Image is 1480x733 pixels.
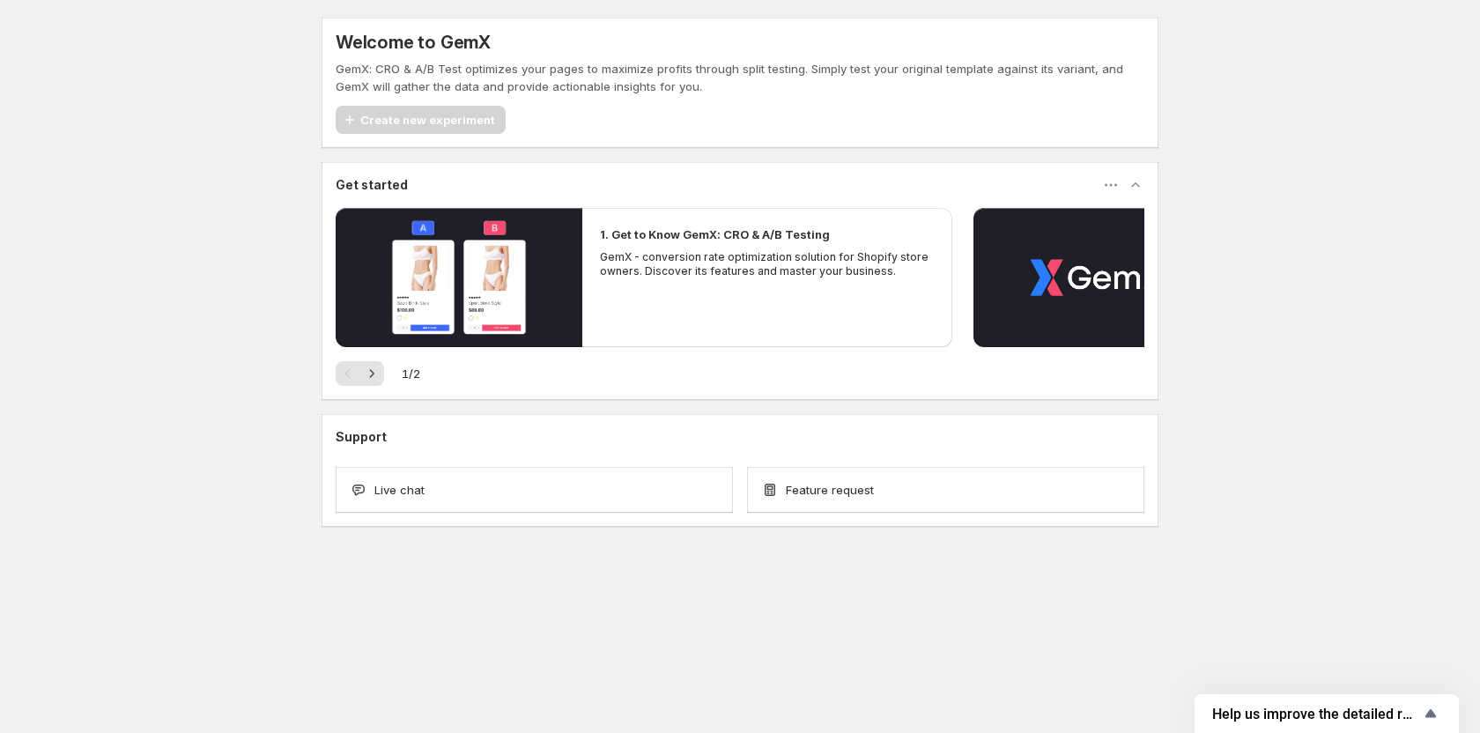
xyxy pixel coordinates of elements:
p: GemX: CRO & A/B Test optimizes your pages to maximize profits through split testing. Simply test ... [336,60,1144,95]
span: Help us improve the detailed report for A/B campaigns [1212,706,1420,722]
h2: 1. Get to Know GemX: CRO & A/B Testing [600,226,830,243]
span: 1 / 2 [402,365,420,382]
h3: Support [336,428,387,446]
span: Feature request [786,481,874,499]
p: GemX - conversion rate optimization solution for Shopify store owners. Discover its features and ... [600,250,935,278]
h5: Welcome to GemX [336,32,491,53]
span: Live chat [374,481,425,499]
h3: Get started [336,176,408,194]
button: Show survey - Help us improve the detailed report for A/B campaigns [1212,703,1441,724]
